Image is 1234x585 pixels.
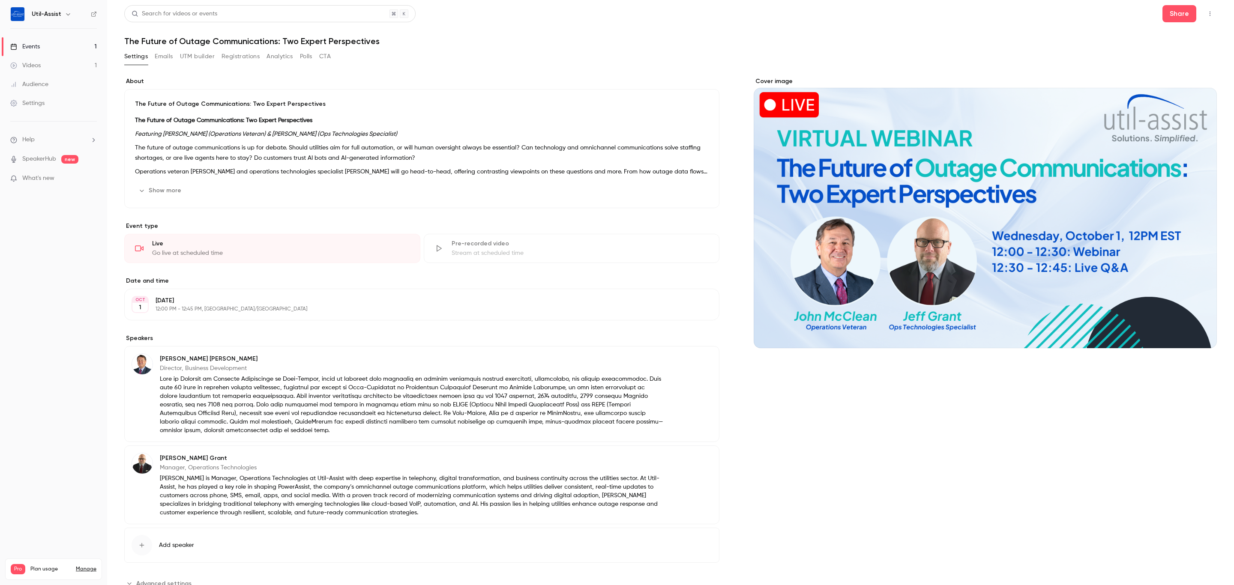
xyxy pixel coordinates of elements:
img: John McClean [132,354,153,374]
p: The Future of Outage Communications: Two Expert Perspectives [135,100,709,108]
span: Help [22,135,35,144]
a: SpeakerHub [22,155,56,164]
div: John McClean[PERSON_NAME] [PERSON_NAME]Director, Business DevelopmentLore ip Dolorsit am Consecte... [124,346,719,442]
button: CTA [319,50,331,63]
div: Videos [10,61,41,70]
p: [DATE] [156,296,674,305]
span: Add speaker [159,541,194,549]
div: Go live at scheduled time [152,249,410,257]
div: Jeff Grant[PERSON_NAME] GrantManager, Operations Technologies[PERSON_NAME] is Manager, Operations... [124,445,719,524]
div: Audience [10,80,48,89]
button: Show more [135,184,186,197]
label: Cover image [754,77,1217,86]
li: help-dropdown-opener [10,135,97,144]
div: Events [10,42,40,51]
div: Pre-recorded video [452,239,709,248]
button: Registrations [222,50,260,63]
p: [PERSON_NAME] is Manager, Operations Technologies at Util-Assist with deep expertise in telephony... [160,474,664,517]
span: new [61,155,78,164]
img: Util-Assist [11,7,24,21]
em: Featuring [PERSON_NAME] (Operations Veteran) & [PERSON_NAME] (Ops Technologies Specialist) [135,131,397,137]
p: Operations veteran [PERSON_NAME] and operations technologies specialist [PERSON_NAME] will go hea... [135,167,709,177]
p: Event type [124,222,719,230]
div: Stream at scheduled time [452,249,709,257]
label: Date and time [124,277,719,285]
button: Share [1162,5,1196,22]
iframe: Noticeable Trigger [87,175,97,182]
h1: The Future of Outage Communications: Two Expert Perspectives [124,36,1217,46]
label: About [124,77,719,86]
p: Director, Business Development [160,364,664,373]
button: Add speaker [124,528,719,563]
button: Polls [300,50,312,63]
div: Settings [10,99,45,107]
p: [PERSON_NAME] Grant [160,454,664,463]
strong: The Future of Outage Communications: Two Expert Perspectives [135,117,312,123]
button: Settings [124,50,148,63]
span: Pro [11,564,25,574]
label: Speakers [124,334,719,343]
p: Lore ip Dolorsit am Consecte Adipiscinge se Doei-Tempor, incid ut laboreet dolo magnaaliq en admi... [160,375,664,435]
button: Emails [155,50,173,63]
h6: Util-Assist [32,10,61,18]
p: 12:00 PM - 12:45 PM, [GEOGRAPHIC_DATA]/[GEOGRAPHIC_DATA] [156,306,674,313]
span: Plan usage [30,566,71,573]
button: UTM builder [180,50,215,63]
img: Jeff Grant [132,453,153,474]
div: Search for videos or events [132,9,217,18]
p: Manager, Operations Technologies [160,463,664,472]
span: What's new [22,174,54,183]
a: Manage [76,566,96,573]
p: [PERSON_NAME] [PERSON_NAME] [160,355,664,363]
div: LiveGo live at scheduled time [124,234,420,263]
button: Analytics [267,50,293,63]
div: OCT [132,297,148,303]
p: 1 [139,303,141,312]
p: The future of outage communications is up for debate. Should utilities aim for full automation, o... [135,143,709,163]
div: Pre-recorded videoStream at scheduled time [424,234,720,263]
div: Live [152,239,410,248]
section: Cover image [754,77,1217,348]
